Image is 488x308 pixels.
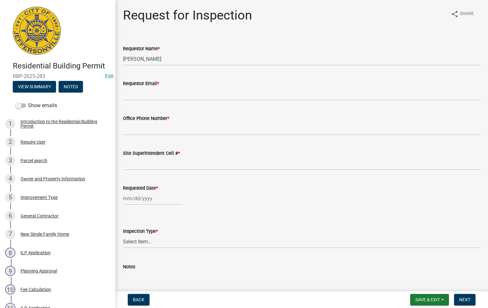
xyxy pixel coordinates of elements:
label: Notes [123,265,135,269]
div: 7 [5,229,15,239]
wm-modal-confirm: Summary [13,84,56,90]
div: 3 [5,155,15,166]
div: 5 [5,192,15,202]
div: Fee Calculation [20,287,51,292]
img: City of Jeffersonville, Indiana [13,7,61,55]
div: Parcel search [20,158,47,163]
label: Requestor Name [123,47,160,51]
label: Site Superintendent Cell # [123,151,180,156]
button: Save & Exit [410,294,449,305]
div: 9 [5,266,15,276]
a: Edit [105,73,114,79]
h4: Residential Building Permit [13,61,110,71]
i: share [451,10,459,18]
button: View Summary [13,81,56,92]
button: Next [454,294,476,305]
div: 1 [5,119,15,129]
label: Show emails [15,102,57,109]
div: ILP Application [20,250,51,255]
label: Requestor Email [123,82,159,86]
div: Introduction to the Residential Building Permit [20,119,105,128]
wm-modal-confirm: Notes [59,84,83,90]
div: New Single Family Home [20,232,69,236]
label: Inspection Type [123,229,158,234]
label: Office Phone Number [123,116,169,121]
div: 4 [5,174,15,184]
div: 8 [5,248,15,258]
button: Notes [59,81,83,92]
div: 6 [5,211,15,221]
span: Share [460,10,474,18]
div: Require User [20,140,45,144]
div: Owner and Property Information [20,177,85,181]
input: mm/dd/yyyy [123,192,182,205]
span: Back [133,297,144,302]
div: 10 [5,284,15,295]
wm-modal-confirm: Edit Application Number [105,73,114,79]
button: shareShare [446,8,479,20]
span: Save & Exit [415,297,440,302]
div: General Contractor [20,214,59,218]
label: Requested Date [123,186,158,191]
span: Next [459,297,470,302]
h1: Request for Inspection [123,8,252,23]
div: 2 [5,137,15,147]
div: Planning Approval [20,269,57,273]
button: Back [128,294,150,305]
div: Improvement Type [20,195,58,200]
span: RBP-2025-283 [13,73,102,79]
